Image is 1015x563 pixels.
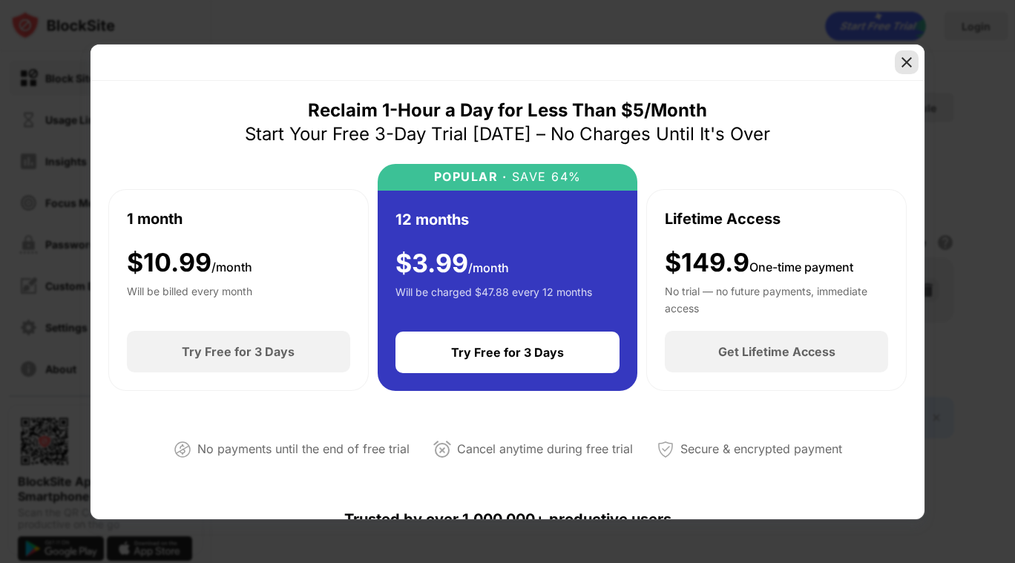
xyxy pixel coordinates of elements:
[395,284,592,314] div: Will be charged $47.88 every 12 months
[665,248,853,278] div: $149.9
[468,260,509,275] span: /month
[433,441,451,458] img: cancel-anytime
[308,99,707,122] div: Reclaim 1-Hour a Day for Less Than $5/Month
[749,260,853,274] span: One-time payment
[127,283,252,313] div: Will be billed every month
[395,248,509,279] div: $ 3.99
[507,170,582,184] div: SAVE 64%
[457,438,633,460] div: Cancel anytime during free trial
[657,441,674,458] img: secured-payment
[665,208,781,230] div: Lifetime Access
[182,344,295,359] div: Try Free for 3 Days
[680,438,842,460] div: Secure & encrypted payment
[211,260,252,274] span: /month
[395,208,469,231] div: 12 months
[718,344,835,359] div: Get Lifetime Access
[451,345,564,360] div: Try Free for 3 Days
[434,170,507,184] div: POPULAR ·
[127,248,252,278] div: $ 10.99
[127,208,183,230] div: 1 month
[197,438,410,460] div: No payments until the end of free trial
[174,441,191,458] img: not-paying
[245,122,770,146] div: Start Your Free 3-Day Trial [DATE] – No Charges Until It's Over
[665,283,888,313] div: No trial — no future payments, immediate access
[108,484,907,555] div: Trusted by over 1,000,000+ productive users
